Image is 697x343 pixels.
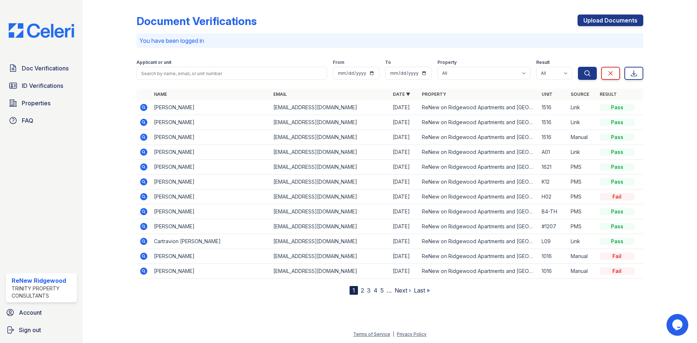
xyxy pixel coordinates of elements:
td: #1207 [539,219,568,234]
td: ReNew on Ridgewood Apartments and [GEOGRAPHIC_DATA] [419,219,538,234]
td: ReNew on Ridgewood Apartments and [GEOGRAPHIC_DATA] [419,204,538,219]
td: ReNew on Ridgewood Apartments and [GEOGRAPHIC_DATA] [419,175,538,189]
td: [DATE] [390,145,419,160]
td: [EMAIL_ADDRESS][DOMAIN_NAME] [270,219,390,234]
td: 1516 [539,100,568,115]
a: Next › [395,287,411,294]
div: Pass [600,178,635,185]
td: 1621 [539,160,568,175]
td: [EMAIL_ADDRESS][DOMAIN_NAME] [270,130,390,145]
a: 3 [367,287,371,294]
input: Search by name, email, or unit number [136,67,327,80]
iframe: chat widget [667,314,690,336]
a: Last » [414,287,430,294]
a: Email [273,91,287,97]
td: L09 [539,234,568,249]
span: … [387,286,392,295]
td: [DATE] [390,130,419,145]
td: [PERSON_NAME] [151,249,270,264]
label: To [385,60,391,65]
a: Result [600,91,617,97]
a: Terms of Service [353,331,390,337]
span: Sign out [19,326,41,334]
div: 1 [350,286,358,295]
td: ReNew on Ridgewood Apartments and [GEOGRAPHIC_DATA] [419,145,538,160]
a: Properties [6,96,77,110]
td: Manual [568,249,597,264]
td: 1016 [539,264,568,279]
td: ReNew on Ridgewood Apartments and [GEOGRAPHIC_DATA] [419,264,538,279]
td: 1516 [539,130,568,145]
img: CE_Logo_Blue-a8612792a0a2168367f1c8372b55b34899dd931a85d93a1a3d3e32e68fde9ad4.png [3,23,80,38]
td: PMS [568,160,597,175]
td: [EMAIL_ADDRESS][DOMAIN_NAME] [270,145,390,160]
td: [PERSON_NAME] [151,204,270,219]
div: Pass [600,208,635,215]
td: Link [568,100,597,115]
a: Property [422,91,446,97]
div: Fail [600,253,635,260]
td: Link [568,115,597,130]
td: Link [568,234,597,249]
a: 2 [361,287,364,294]
td: [DATE] [390,249,419,264]
a: Upload Documents [578,15,643,26]
td: Link [568,145,597,160]
td: K12 [539,175,568,189]
td: Cartravion [PERSON_NAME] [151,234,270,249]
a: Name [154,91,167,97]
td: PMS [568,175,597,189]
td: [EMAIL_ADDRESS][DOMAIN_NAME] [270,234,390,249]
a: FAQ [6,113,77,128]
td: ReNew on Ridgewood Apartments and [GEOGRAPHIC_DATA] [419,249,538,264]
a: Account [3,305,80,320]
td: ReNew on Ridgewood Apartments and [GEOGRAPHIC_DATA] [419,130,538,145]
td: [PERSON_NAME] [151,115,270,130]
label: Property [437,60,457,65]
div: ReNew Ridgewood [12,276,74,285]
a: Date ▼ [393,91,410,97]
td: ReNew on Ridgewood Apartments and [GEOGRAPHIC_DATA] [419,189,538,204]
div: Pass [600,163,635,171]
div: Fail [600,268,635,275]
a: 5 [380,287,384,294]
td: [DATE] [390,234,419,249]
td: [EMAIL_ADDRESS][DOMAIN_NAME] [270,249,390,264]
td: [DATE] [390,204,419,219]
td: [PERSON_NAME] [151,175,270,189]
div: Pass [600,223,635,230]
label: Applicant or unit [136,60,171,65]
td: ReNew on Ridgewood Apartments and [GEOGRAPHIC_DATA] [419,100,538,115]
td: A01 [539,145,568,160]
div: Trinity Property Consultants [12,285,74,299]
span: Properties [22,99,50,107]
td: ReNew on Ridgewood Apartments and [GEOGRAPHIC_DATA] [419,234,538,249]
span: FAQ [22,116,33,125]
td: [DATE] [390,100,419,115]
label: From [333,60,344,65]
label: Result [536,60,550,65]
td: [PERSON_NAME] [151,219,270,234]
td: [EMAIL_ADDRESS][DOMAIN_NAME] [270,189,390,204]
div: | [393,331,394,337]
td: Manual [568,264,597,279]
div: Pass [600,104,635,111]
div: Pass [600,148,635,156]
td: PMS [568,219,597,234]
td: ReNew on Ridgewood Apartments and [GEOGRAPHIC_DATA] [419,115,538,130]
td: [PERSON_NAME] [151,145,270,160]
td: [DATE] [390,219,419,234]
td: 1516 [539,115,568,130]
td: [PERSON_NAME] [151,264,270,279]
td: PMS [568,189,597,204]
a: Sign out [3,323,80,337]
td: [EMAIL_ADDRESS][DOMAIN_NAME] [270,175,390,189]
a: Unit [542,91,553,97]
p: You have been logged in [139,36,640,45]
td: [DATE] [390,115,419,130]
td: [EMAIL_ADDRESS][DOMAIN_NAME] [270,264,390,279]
a: Privacy Policy [397,331,427,337]
td: [EMAIL_ADDRESS][DOMAIN_NAME] [270,204,390,219]
td: 1016 [539,249,568,264]
td: [EMAIL_ADDRESS][DOMAIN_NAME] [270,160,390,175]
